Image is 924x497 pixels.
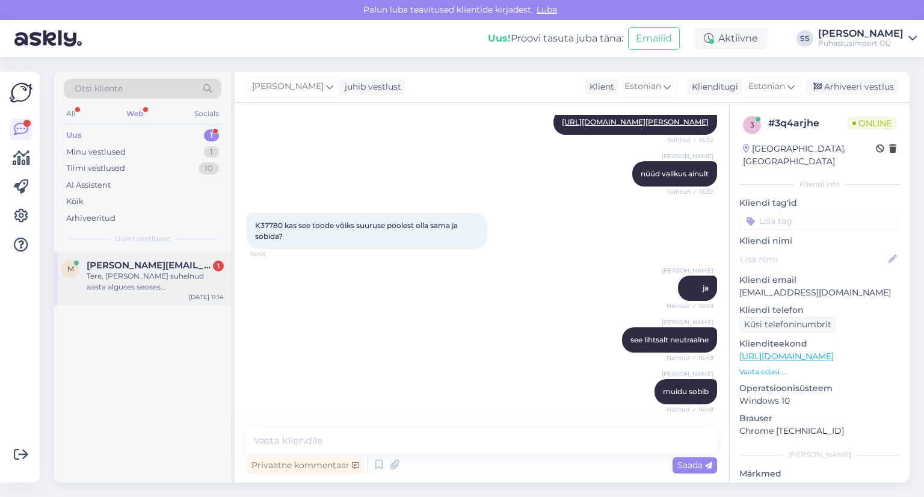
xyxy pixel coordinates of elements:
[806,79,899,95] div: Arhiveeri vestlus
[748,80,785,93] span: Estonian
[66,129,82,141] div: Uus
[818,39,904,48] div: Puhastusimport OÜ
[739,316,836,333] div: Küsi telefoninumbrit
[488,31,623,46] div: Proovi tasuta juba täna:
[667,405,713,414] span: Nähtud ✓ 16:49
[66,196,84,208] div: Kõik
[687,81,738,93] div: Klienditugi
[662,369,713,378] span: [PERSON_NAME]
[340,81,401,93] div: juhib vestlust
[739,235,900,247] p: Kliendi nimi
[739,197,900,209] p: Kliendi tag'id
[796,30,813,47] div: SS
[667,353,713,362] span: Nähtud ✓ 16:49
[66,162,125,174] div: Tiimi vestlused
[739,351,834,362] a: [URL][DOMAIN_NAME]
[739,366,900,377] p: Vaata edasi ...
[818,29,904,39] div: [PERSON_NAME]
[739,412,900,425] p: Brauser
[694,28,768,49] div: Aktiivne
[739,468,900,480] p: Märkmed
[739,212,900,230] input: Lisa tag
[199,162,219,174] div: 10
[739,425,900,437] p: Chrome [TECHNICAL_ID]
[562,117,709,126] a: [URL][DOMAIN_NAME][PERSON_NAME]
[628,27,680,50] button: Emailid
[66,179,111,191] div: AI Assistent
[488,32,511,44] b: Uus!
[641,169,709,178] span: nüüd valikus ainult
[64,106,78,122] div: All
[667,187,713,196] span: Nähtud ✓ 16:32
[247,457,364,474] div: Privaatne kommentaar
[677,460,712,471] span: Saada
[10,81,32,104] img: Askly Logo
[124,106,146,122] div: Web
[662,318,713,327] span: [PERSON_NAME]
[667,301,713,310] span: Nähtud ✓ 16:49
[848,117,896,130] span: Online
[213,261,224,271] div: 1
[743,143,876,168] div: [GEOGRAPHIC_DATA], [GEOGRAPHIC_DATA]
[739,304,900,316] p: Kliendi telefon
[818,29,917,48] a: [PERSON_NAME]Puhastusimport OÜ
[66,146,126,158] div: Minu vestlused
[204,146,219,158] div: 1
[87,271,224,292] div: Tere, [PERSON_NAME] suhelnud aasta alguses seoses hinnapakkumisega Miele nõudepesumasitele Tõnis ...
[750,120,754,129] span: 3
[703,283,709,292] span: ja
[739,179,900,190] div: Kliendi info
[624,80,661,93] span: Estonian
[75,82,123,95] span: Otsi kliente
[740,253,886,266] input: Lisa nimi
[739,449,900,460] div: [PERSON_NAME]
[189,292,224,301] div: [DATE] 11:14
[739,382,900,395] p: Operatsioonisüsteem
[87,260,212,271] span: marion@dsk.ee
[667,135,713,144] span: Nähtud ✓ 16:32
[255,221,460,241] span: K37780 kas see toode võiks suuruse poolest olla sama ja sobida?
[739,395,900,407] p: Windows 10
[739,286,900,299] p: [EMAIL_ADDRESS][DOMAIN_NAME]
[533,4,561,15] span: Luba
[585,81,614,93] div: Klient
[66,212,115,224] div: Arhiveeritud
[67,264,74,273] span: m
[739,338,900,350] p: Klienditeekond
[115,233,171,244] span: Uued vestlused
[662,266,713,275] span: [PERSON_NAME]
[192,106,221,122] div: Socials
[252,80,324,93] span: [PERSON_NAME]
[768,116,848,131] div: # 3q4arjhe
[630,335,709,344] span: see lihtsalt neutraalne
[662,152,713,161] span: [PERSON_NAME]
[204,129,219,141] div: 1
[250,250,295,259] span: 16:48
[663,387,709,396] span: muidu sobib
[739,274,900,286] p: Kliendi email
